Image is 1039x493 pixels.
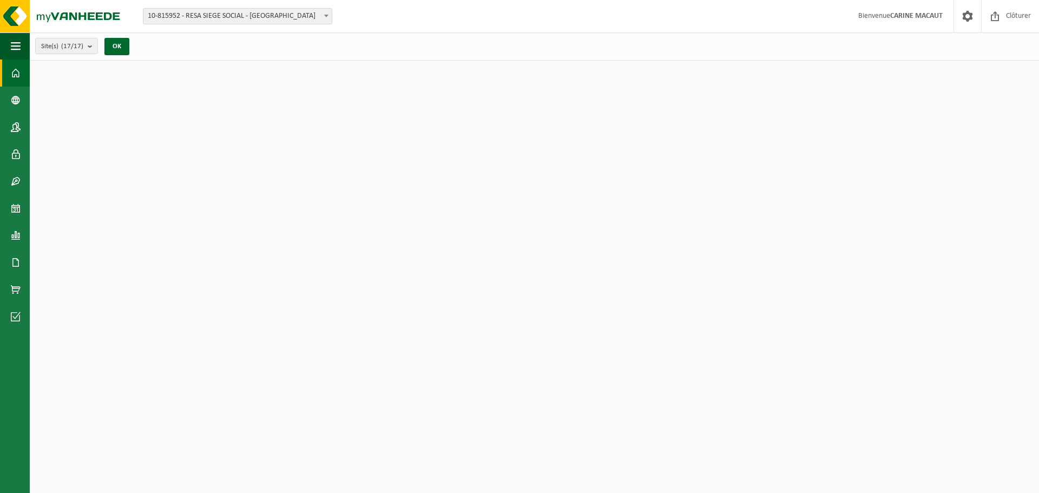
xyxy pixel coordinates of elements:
button: Site(s)(17/17) [35,38,98,54]
span: 10-815952 - RESA SIEGE SOCIAL - LIÈGE [143,9,332,24]
span: Site(s) [41,38,83,55]
strong: CARINE MACAUT [890,12,943,20]
span: 10-815952 - RESA SIEGE SOCIAL - LIÈGE [143,8,332,24]
count: (17/17) [61,43,83,50]
button: OK [104,38,129,55]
